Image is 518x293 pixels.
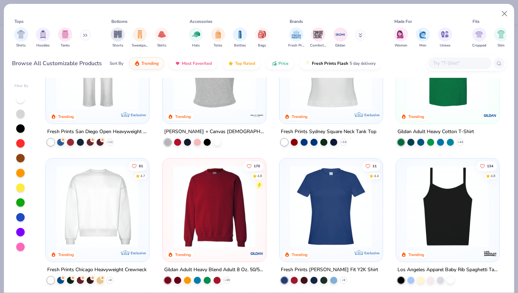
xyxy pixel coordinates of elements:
[243,161,263,171] button: Like
[288,43,304,48] span: Fresh Prints
[483,247,497,261] img: Los Angeles Apparel logo
[157,43,166,48] span: Skirts
[16,43,26,48] span: Shirts
[498,7,511,20] button: Close
[36,27,50,48] button: filter button
[440,43,450,48] span: Unisex
[397,30,405,38] img: Women Image
[416,27,430,48] div: filter for Men
[498,43,505,48] span: Slim
[472,27,486,48] div: filter for Cropped
[14,18,24,25] div: Tops
[288,27,304,48] div: filter for Fresh Prints
[131,113,146,117] span: Exclusive
[300,57,381,69] button: Fresh Prints Flash5 day delivery
[376,27,465,109] img: 63ed7c8a-03b3-4701-9f69-be4b1adc9c5f
[235,61,255,66] span: Top Rated
[53,27,142,109] img: df5250ff-6f61-4206-a12c-24931b20f13c
[491,173,495,179] div: 4.8
[364,113,380,117] span: Exclusive
[333,27,347,48] div: filter for Gildan
[169,57,217,69] button: Most Favorited
[473,18,480,25] div: Fits
[36,43,50,48] span: Hoodies
[310,43,326,48] span: Comfort Colors
[211,27,225,48] button: filter button
[224,278,229,282] span: + 30
[475,30,483,38] img: Cropped Image
[310,27,326,48] button: filter button
[397,127,474,136] div: Gildan Adult Heavy Cotton T-Shirt
[258,43,266,48] span: Bags
[288,27,304,48] button: filter button
[112,43,123,48] span: Shorts
[335,43,345,48] span: Gildan
[189,27,203,48] div: filter for Hats
[432,59,487,67] input: Try "T-Shirt"
[290,18,303,25] div: Brands
[372,164,377,168] span: 11
[395,43,407,48] span: Women
[310,27,326,48] div: filter for Comfort Colors
[12,59,102,68] div: Browse All Customizable Products
[403,27,492,109] img: db319196-8705-402d-8b46-62aaa07ed94f
[182,61,212,66] span: Most Favorited
[312,61,348,66] span: Fresh Prints Flash
[233,27,247,48] button: filter button
[487,164,493,168] span: 134
[233,27,247,48] div: filter for Bottles
[281,266,378,274] div: Fresh Prints [PERSON_NAME] Fit Y2K Shirt
[175,61,180,66] img: most_fav.gif
[170,27,259,109] img: aa15adeb-cc10-480b-b531-6e6e449d5067
[458,140,463,144] span: + 44
[259,166,348,248] img: 4c43767e-b43d-41ae-ac30-96e6ebada8dd
[419,30,427,38] img: Men Image
[313,29,323,40] img: Comfort Colors Image
[214,43,222,48] span: Totes
[255,27,269,48] div: filter for Bags
[258,30,266,38] img: Bags Image
[483,108,497,123] img: Gildan logo
[494,27,508,48] button: filter button
[170,166,259,248] img: c7b025ed-4e20-46ac-9c52-55bc1f9f47df
[211,27,225,48] div: filter for Totes
[132,43,148,48] span: Sweatpants
[189,27,203,48] button: filter button
[111,27,125,48] button: filter button
[394,27,408,48] button: filter button
[164,127,265,136] div: [PERSON_NAME] + Canvas [DEMOGRAPHIC_DATA]' Micro Ribbed Baby Tee
[134,61,140,66] img: trending.gif
[472,43,486,48] span: Cropped
[342,278,345,282] span: + 9
[266,57,294,69] button: Price
[286,27,376,109] img: 94a2aa95-cd2b-4983-969b-ecd512716e9a
[58,27,72,48] button: filter button
[14,27,28,48] button: filter button
[131,251,146,255] span: Exclusive
[253,164,260,168] span: 170
[136,30,144,38] img: Sweatpants Image
[364,251,380,255] span: Exclusive
[61,43,70,48] span: Tanks
[61,30,69,38] img: Tanks Image
[190,18,212,25] div: Accessories
[397,266,498,274] div: Los Angeles Apparel Baby Rib Spaghetti Tank
[291,29,302,40] img: Fresh Prints Image
[350,60,376,68] span: 5 day delivery
[128,161,147,171] button: Like
[494,27,508,48] div: filter for Slim
[111,27,125,48] div: filter for Shorts
[36,27,50,48] div: filter for Hoodies
[281,127,376,136] div: Fresh Prints Sydney Square Neck Tank Top
[214,30,222,38] img: Totes Image
[362,161,380,171] button: Like
[164,266,265,274] div: Gildan Adult Heavy Blend Adult 8 Oz. 50/50 Fleece Crew
[141,61,159,66] span: Trending
[17,30,25,38] img: Shirts Image
[129,57,164,69] button: Trending
[47,127,148,136] div: Fresh Prints San Diego Open Heavyweight Sweatpants
[376,166,465,248] img: 3fc92740-5882-4e3e-bee8-f78ba58ba36d
[416,27,430,48] button: filter button
[114,30,122,38] img: Shorts Image
[140,173,145,179] div: 4.7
